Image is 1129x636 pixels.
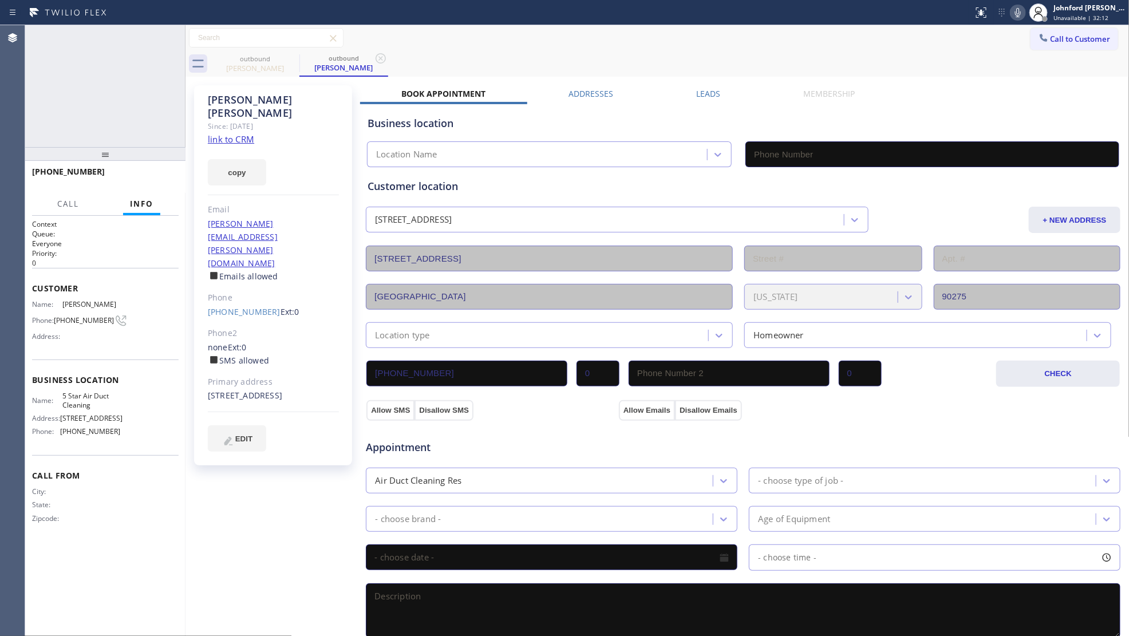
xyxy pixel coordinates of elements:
div: Johnford [PERSON_NAME] [1053,3,1126,13]
div: outbound [301,54,387,62]
span: [PHONE_NUMBER] [54,316,114,325]
div: [PERSON_NAME] [212,63,298,73]
span: Customer [32,283,179,294]
div: Since: [DATE] [208,120,339,133]
span: Ext: 0 [281,306,299,317]
span: Name: [32,396,62,405]
div: outbound [212,54,298,63]
span: Address: [32,414,60,422]
a: link to CRM [208,133,254,145]
button: CHECK [996,361,1120,387]
div: Location type [375,329,430,342]
div: - choose type of job - [758,474,843,487]
div: Customer location [368,179,1119,194]
span: [PERSON_NAME] [62,300,120,309]
label: Addresses [569,88,613,99]
input: SMS allowed [210,356,218,364]
button: Allow SMS [366,400,415,421]
span: Zipcode: [32,514,62,523]
h2: Queue: [32,229,179,239]
input: Phone Number 2 [629,361,830,386]
span: City: [32,487,62,496]
a: [PERSON_NAME][EMAIL_ADDRESS][PERSON_NAME][DOMAIN_NAME] [208,218,278,268]
div: [PERSON_NAME] [301,62,387,73]
p: Everyone [32,239,179,248]
button: Call to Customer [1031,28,1118,50]
h2: Priority: [32,248,179,258]
input: Apt. # [934,246,1121,271]
div: Location Name [376,148,437,161]
button: Call [50,193,86,215]
span: - choose time - [758,552,816,563]
div: Natalie Schilling [301,51,387,76]
button: copy [208,159,266,185]
span: 5 Star Air Duct Cleaning [62,392,120,409]
div: - choose brand - [375,512,441,526]
input: Emails allowed [210,272,218,279]
button: Disallow Emails [675,400,742,421]
span: Business location [32,374,179,385]
button: EDIT [208,425,266,452]
input: Phone Number [366,361,567,386]
span: Phone: [32,316,54,325]
span: Address: [32,332,62,341]
div: [PERSON_NAME] [PERSON_NAME] [208,93,339,120]
input: Ext. [577,361,619,386]
input: Street # [744,246,922,271]
span: [PHONE_NUMBER] [32,166,105,177]
span: Phone: [32,427,60,436]
button: Info [123,193,160,215]
div: [STREET_ADDRESS] [208,389,339,402]
button: Disallow SMS [415,400,473,421]
input: Ext. 2 [839,361,882,386]
label: Membership [803,88,855,99]
label: Leads [696,88,720,99]
button: Mute [1010,5,1026,21]
label: Book Appointment [401,88,485,99]
input: - choose date - [366,544,737,570]
input: Phone Number [745,141,1119,167]
div: Primary address [208,376,339,389]
span: [PHONE_NUMBER] [60,427,120,436]
label: Emails allowed [208,271,278,282]
span: Call to Customer [1051,34,1111,44]
div: Phone [208,291,339,305]
span: Info [130,199,153,209]
div: Air Duct Cleaning Res [375,474,461,487]
span: EDIT [235,434,252,443]
div: Natalie Schilling [212,51,298,77]
span: Name: [32,300,62,309]
div: Business location [368,116,1119,131]
div: [STREET_ADDRESS] [375,214,452,227]
div: Email [208,203,339,216]
span: Unavailable | 32:12 [1053,14,1108,22]
h1: Context [32,219,179,229]
input: Search [190,29,343,47]
button: + NEW ADDRESS [1029,207,1120,233]
label: SMS allowed [208,355,269,366]
div: none [208,341,339,368]
button: Allow Emails [619,400,675,421]
span: Call [57,199,79,209]
input: ZIP [934,284,1121,310]
input: Address [366,246,733,271]
div: Homeowner [753,329,804,342]
span: State: [32,500,62,509]
span: Appointment [366,440,616,455]
span: [STREET_ADDRESS] [60,414,123,422]
div: Age of Equipment [758,512,830,526]
input: City [366,284,733,310]
a: [PHONE_NUMBER] [208,306,281,317]
span: Call From [32,470,179,481]
span: Ext: 0 [228,342,247,353]
div: Phone2 [208,327,339,340]
p: 0 [32,258,179,268]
